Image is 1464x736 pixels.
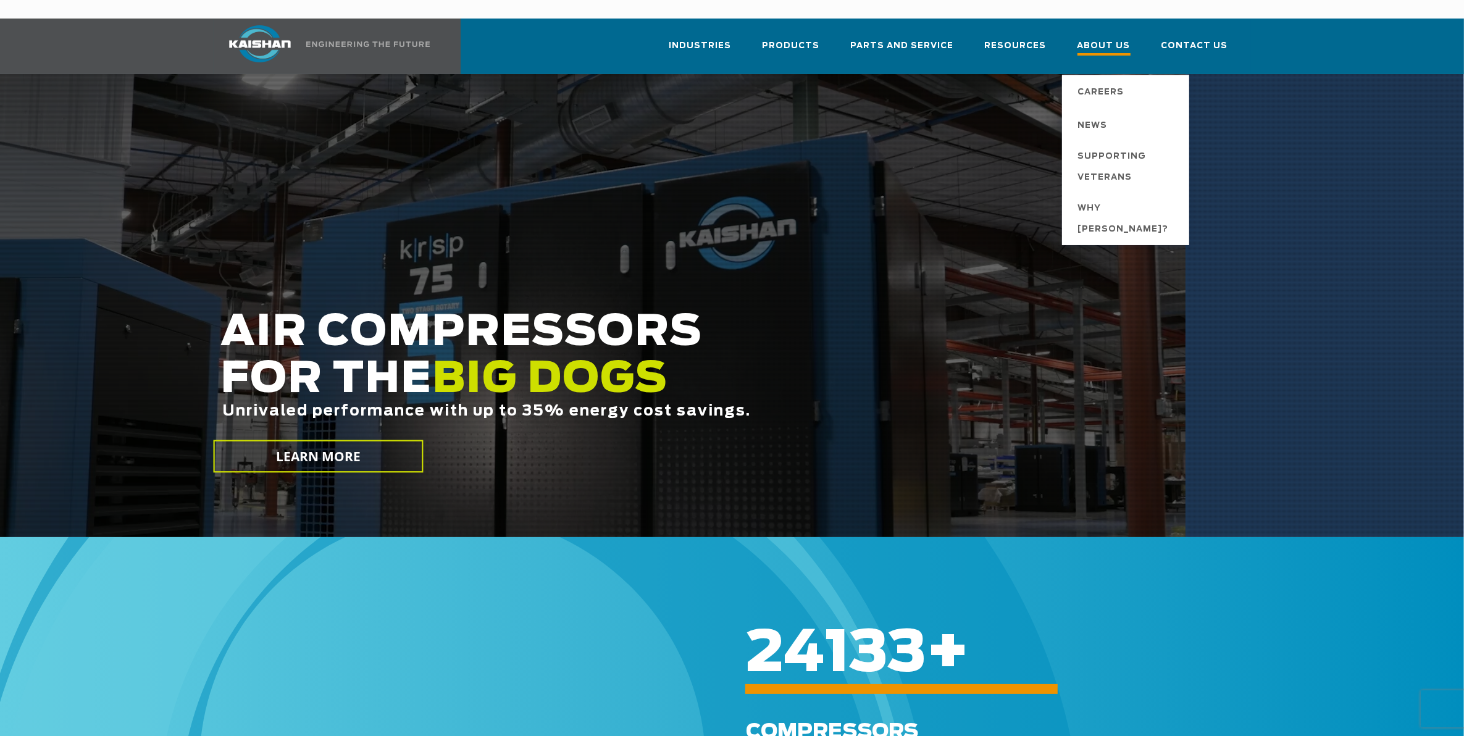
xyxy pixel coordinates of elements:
a: Contact Us [1161,30,1228,72]
a: Resources [985,30,1047,72]
span: Why [PERSON_NAME]? [1078,198,1177,240]
span: News [1078,115,1108,136]
a: Industries [669,30,732,72]
span: About Us [1077,39,1131,56]
span: Products [763,39,820,53]
a: Parts and Service [851,30,954,72]
a: Why [PERSON_NAME]? [1066,193,1189,245]
h2: AIR COMPRESSORS FOR THE [221,309,1071,458]
a: News [1066,108,1189,141]
span: Supporting Veterans [1078,146,1177,188]
img: Engineering the future [306,41,430,47]
a: LEARN MORE [213,440,423,473]
a: Supporting Veterans [1066,141,1189,193]
span: LEARN MORE [275,448,361,466]
span: Contact Us [1161,39,1228,53]
span: 24133 [746,625,926,682]
span: BIG DOGS [433,359,669,401]
a: Careers [1066,75,1189,108]
a: About Us [1077,30,1131,74]
a: Products [763,30,820,72]
span: Unrivaled performance with up to 35% energy cost savings. [223,404,751,419]
img: kaishan logo [214,25,306,62]
a: Kaishan USA [214,19,432,74]
span: Parts and Service [851,39,954,53]
span: Careers [1078,82,1124,103]
span: Resources [985,39,1047,53]
span: Industries [669,39,732,53]
h6: + [746,645,1405,662]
